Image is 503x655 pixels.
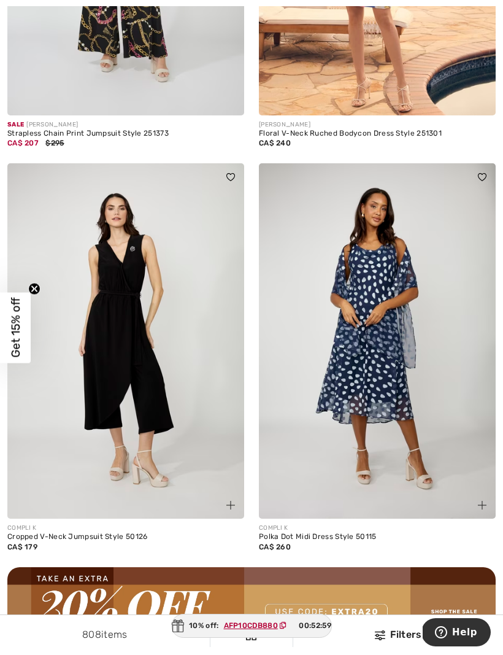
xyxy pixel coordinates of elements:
span: CA$ 207 [7,139,39,147]
img: Gift.svg [172,619,184,632]
span: Get 15% off [9,298,23,358]
img: Extra 20% on Sale Items [7,567,496,648]
img: Cropped V-Neck Jumpsuit Style 50126. Black [7,163,244,519]
span: Sale [7,121,24,128]
div: [PERSON_NAME] [7,120,244,130]
div: Strapless Chain Print Jumpsuit Style 251373 [7,130,244,138]
div: COMPLI K [7,524,244,533]
span: CA$ 240 [259,139,291,147]
img: plus_v2.svg [478,501,486,510]
div: [PERSON_NAME] [259,120,496,130]
span: CA$ 260 [259,543,291,551]
div: Polka Dot Midi Dress Style 50115 [259,533,496,541]
span: $295 [45,139,64,147]
button: Close teaser [28,282,40,295]
img: Polka Dot Midi Dress Style 50115. As sample [259,163,496,519]
img: plus_v2.svg [226,501,235,510]
div: COMPLI K [259,524,496,533]
span: 00:52:59 [299,620,331,631]
div: 10% off: [171,614,332,638]
img: Filters [375,630,385,640]
span: CA$ 179 [7,543,37,551]
span: 808 [82,629,101,640]
div: Filters [301,627,496,642]
img: heart_black_full.svg [478,173,486,180]
ins: AFP10CDB880 [224,621,278,630]
div: Floral V-Neck Ruched Bodycon Dress Style 251301 [259,130,496,138]
iframe: Opens a widget where you can find more information [423,618,491,649]
div: Cropped V-Neck Jumpsuit Style 50126 [7,533,244,541]
img: heart_black_full.svg [226,173,235,180]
